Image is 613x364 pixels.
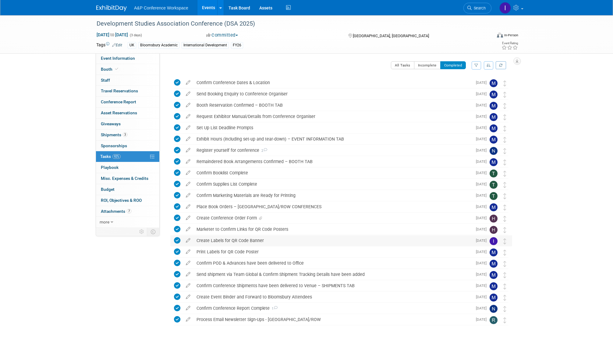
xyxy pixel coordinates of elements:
[193,100,472,110] div: Booth Reservation Confirmed – BOOTH TAB
[476,205,490,209] span: [DATE]
[112,154,121,159] span: 92%
[496,61,506,69] a: Refresh
[183,91,193,97] a: edit
[503,284,506,289] i: Move task
[503,193,506,199] i: Move task
[193,202,472,212] div: Place Book Orders – [GEOGRAPHIC_DATA]/ROW CONFERENCES
[490,226,498,234] img: Hannah Siegel
[476,227,490,231] span: [DATE]
[503,317,506,323] i: Move task
[490,237,498,245] img: Ira Sumarno
[193,269,472,280] div: Send shipment via Team Global & Confirm Shipment Tracking Details have been added
[476,137,490,141] span: [DATE]
[503,250,506,255] i: Move task
[96,151,159,162] a: Tasks92%
[101,56,135,61] span: Event Information
[476,261,490,265] span: [DATE]
[455,32,518,41] div: Event Format
[503,182,506,188] i: Move task
[490,158,498,166] img: Matt Hambridge
[183,272,193,277] a: edit
[127,209,131,213] span: 7
[183,227,193,232] a: edit
[414,61,441,69] button: Incomplete
[96,130,159,140] a: Shipments3
[101,78,110,83] span: Staff
[503,261,506,267] i: Move task
[193,247,472,257] div: Print Labels for QR Code Poster
[476,148,490,152] span: [DATE]
[183,136,193,142] a: edit
[193,292,472,302] div: Create Event Binder and Forward to Bloomsbury Attendees
[476,126,490,130] span: [DATE]
[183,125,193,130] a: edit
[183,249,193,255] a: edit
[490,79,498,87] img: Matt Hambridge
[136,228,147,236] td: Personalize Event Tab Strip
[96,141,159,151] a: Sponsorships
[503,92,506,98] i: Move task
[476,159,490,164] span: [DATE]
[134,5,188,10] span: A&P Conference Workspace
[499,2,511,14] img: Ira Sumarno
[183,114,193,119] a: edit
[193,123,472,133] div: Set Up List Deadline Prompts
[490,147,498,155] img: Nick Wolterman
[476,92,490,96] span: [DATE]
[490,181,498,189] img: Tia Ali
[490,215,498,223] img: Hannah Siegel
[101,132,127,137] span: Shipments
[183,294,193,300] a: edit
[96,195,159,206] a: ROI, Objectives & ROO
[183,170,193,176] a: edit
[476,295,490,299] span: [DATE]
[472,6,486,10] span: Search
[193,280,472,291] div: Confirm Conference Shipments have been delivered to Venue – SHIPMENTS TAB
[96,32,128,37] span: [DATE] [DATE]
[476,171,490,175] span: [DATE]
[101,110,137,115] span: Asset Reservations
[96,162,159,173] a: Playbook
[490,282,498,290] img: Matt Hambridge
[96,42,122,49] td: Tags
[183,305,193,311] a: edit
[490,305,498,313] img: Nick Wolterman
[112,43,122,47] a: Edit
[96,173,159,184] a: Misc. Expenses & Credits
[501,42,518,45] div: Event Rating
[101,176,148,181] span: Misc. Expenses & Credits
[100,219,109,224] span: more
[490,102,498,110] img: Matt Hambridge
[503,295,506,301] i: Move task
[183,193,193,198] a: edit
[128,42,136,48] div: UK
[490,91,498,98] img: Matt Hambridge
[183,238,193,243] a: edit
[96,108,159,118] a: Asset Reservations
[193,314,472,325] div: Process Email Newsletter Sign-Ups - [GEOGRAPHIC_DATA]/ROW
[147,228,160,236] td: Toggle Event Tabs
[193,89,472,99] div: Send Booking Enquiry to Conference Organiser
[193,235,472,246] div: Create Labels for QR Code Banner
[183,148,193,153] a: edit
[503,103,506,109] i: Move task
[391,61,414,69] button: All Tasks
[490,136,498,144] img: Matt Hambridge
[183,80,193,85] a: edit
[96,53,159,64] a: Event Information
[138,42,179,48] div: Bloomsbury Academic
[503,238,506,244] i: Move task
[503,171,506,177] i: Move task
[193,156,472,167] div: Remaindered Book Arrangements Confirmed – BOOTH TAB
[476,306,490,310] span: [DATE]
[193,111,472,122] div: Request Exhibitor Manual/Details from Conference Organiser
[100,154,121,159] span: Tasks
[193,224,472,234] div: Marketer to Confirm Links for QR Code Posters
[270,307,278,311] span: 1
[503,306,506,312] i: Move task
[96,206,159,217] a: Attachments7
[476,284,490,288] span: [DATE]
[476,238,490,243] span: [DATE]
[193,213,472,223] div: Create Conference Order Form
[476,114,490,119] span: [DATE]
